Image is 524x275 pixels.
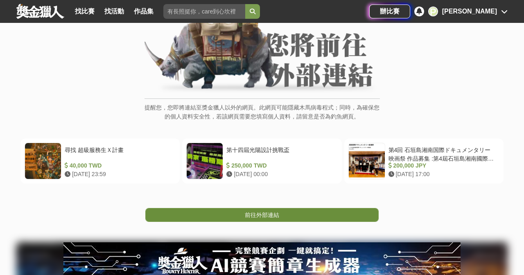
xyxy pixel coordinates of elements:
div: P [428,7,438,16]
a: 第十四屆光陽設計挑戰盃 250,000 TWD [DATE] 00:00 [182,139,341,183]
div: 250,000 TWD [226,161,334,170]
div: 第十四屆光陽設計挑戰盃 [226,146,334,161]
div: 尋找 超級服務生Ｘ計畫 [65,146,172,161]
a: 找比賽 [72,6,98,17]
a: 前往外部連結 [145,208,379,222]
a: 作品集 [131,6,157,17]
div: [DATE] 17:00 [388,170,496,179]
a: 找活動 [101,6,127,17]
input: 有長照挺你，care到心坎裡！青春出手，拍出照顧 影音徵件活動 [163,4,245,19]
img: External Link Banner [145,2,380,94]
a: 尋找 超級服務生Ｘ計畫 40,000 TWD [DATE] 23:59 [20,139,180,183]
div: [DATE] 23:59 [65,170,172,179]
div: 第4回 石垣島湘南国際ドキュメンタリー映画祭 作品募集 :第4屆石垣島湘南國際紀錄片電影節作品徵集 [388,146,496,161]
div: 40,000 TWD [65,161,172,170]
a: 第4回 石垣島湘南国際ドキュメンタリー映画祭 作品募集 :第4屆石垣島湘南國際紀錄片電影節作品徵集 200,000 JPY [DATE] 17:00 [344,139,504,183]
div: [DATE] 00:00 [226,170,334,179]
span: 前往外部連結 [245,212,279,218]
p: 提醒您，您即將連結至獎金獵人以外的網頁。此網頁可能隱藏木馬病毒程式；同時，為確保您的個人資料安全性，若該網頁需要您填寫個人資料，請留意是否為釣魚網頁。 [145,103,380,130]
div: 200,000 JPY [388,161,496,170]
div: [PERSON_NAME] [442,7,497,16]
a: 辦比賽 [369,4,410,18]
